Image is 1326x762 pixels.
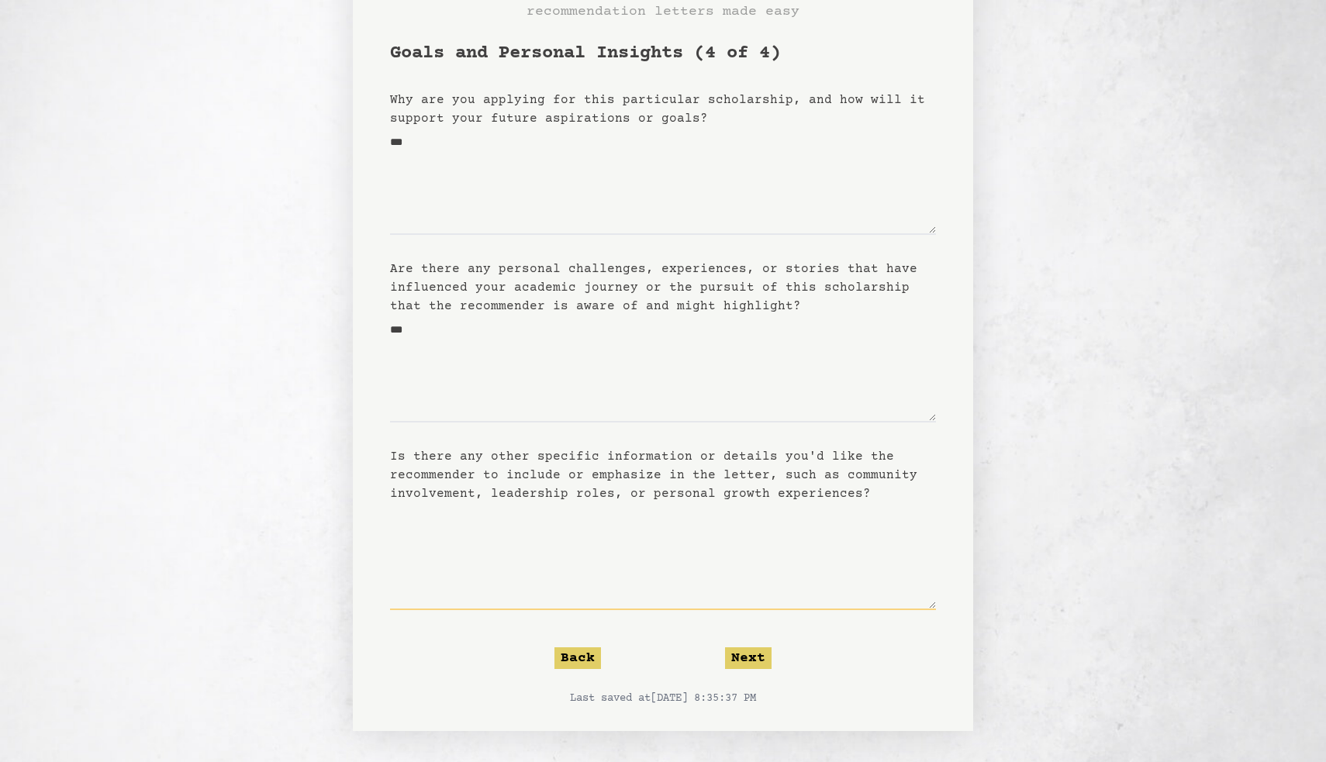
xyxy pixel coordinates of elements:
p: Last saved at [DATE] 8:35:37 PM [390,691,936,706]
label: Is there any other specific information or details you'd like the recommender to include or empha... [390,450,917,501]
button: Back [554,647,601,669]
label: Why are you applying for this particular scholarship, and how will it support your future aspirat... [390,93,925,126]
h1: Goals and Personal Insights (4 of 4) [390,41,936,66]
button: Next [725,647,772,669]
label: Are there any personal challenges, experiences, or stories that have influenced your academic jou... [390,262,917,313]
h3: recommendation letters made easy [527,1,799,22]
